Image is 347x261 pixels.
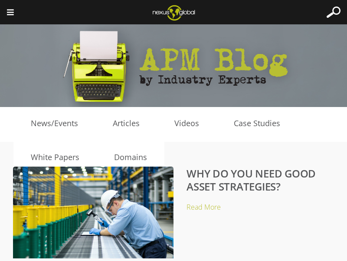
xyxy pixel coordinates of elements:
[146,2,202,23] img: Nexus Global
[95,117,157,130] a: Articles
[13,117,95,130] a: News/Events
[216,117,298,130] a: Case Studies
[157,117,216,130] a: Videos
[187,202,221,212] a: Read More
[13,167,173,258] img: WHY DO YOU NEED GOOD ASSET STRATEGIES?
[187,166,316,194] a: WHY DO YOU NEED GOOD ASSET STRATEGIES?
